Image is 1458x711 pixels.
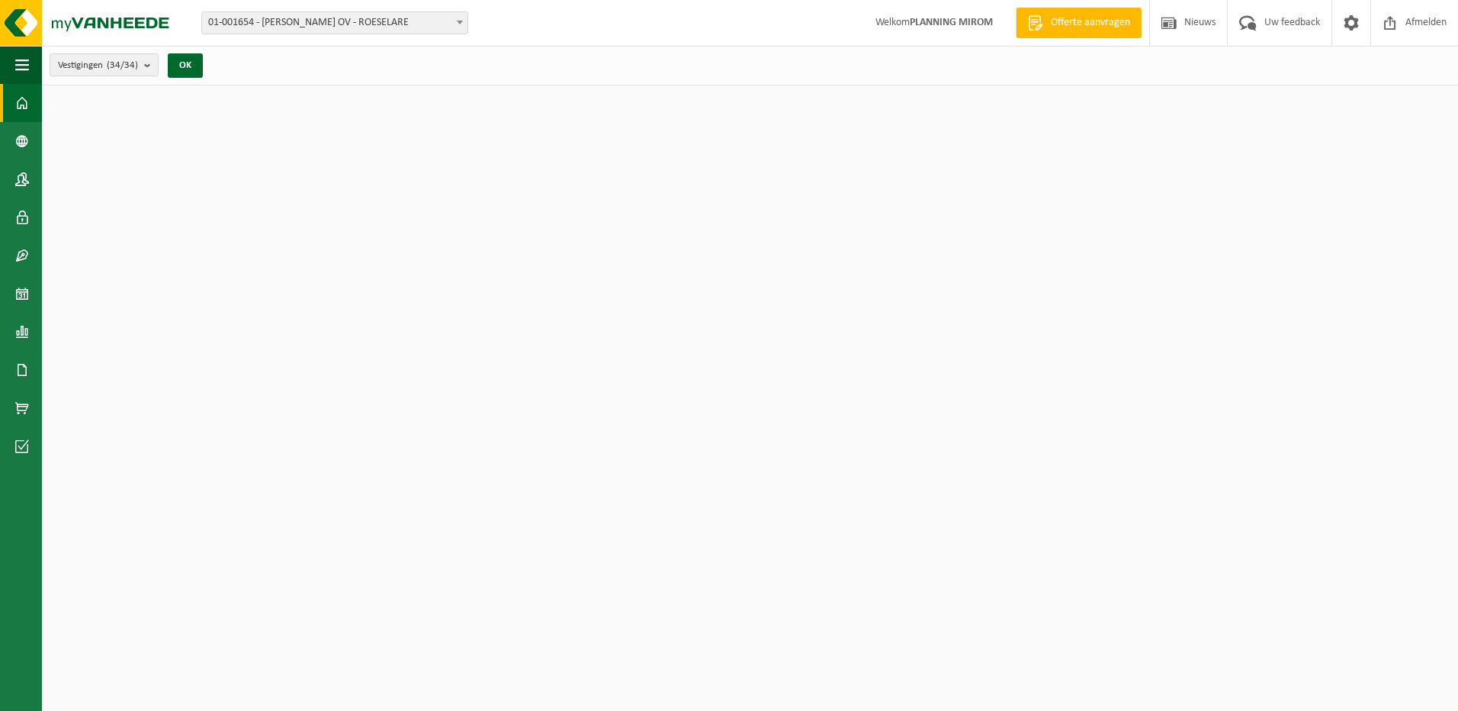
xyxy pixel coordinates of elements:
[168,53,203,78] button: OK
[910,17,993,28] strong: PLANNING MIROM
[107,60,138,70] count: (34/34)
[201,11,468,34] span: 01-001654 - MIROM ROESELARE OV - ROESELARE
[50,53,159,76] button: Vestigingen(34/34)
[58,54,138,77] span: Vestigingen
[1047,15,1134,31] span: Offerte aanvragen
[1016,8,1142,38] a: Offerte aanvragen
[202,12,467,34] span: 01-001654 - MIROM ROESELARE OV - ROESELARE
